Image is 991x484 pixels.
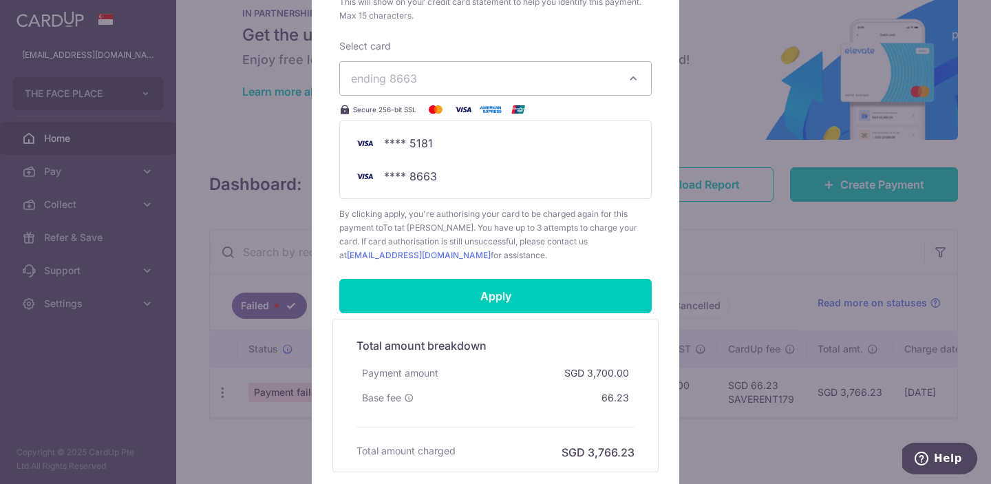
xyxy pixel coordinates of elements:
img: Bank Card [351,135,379,151]
h6: Total amount charged [356,444,456,458]
h5: Total amount breakdown [356,337,635,354]
img: Mastercard [422,101,449,118]
div: Payment amount [356,361,444,386]
div: 66.23 [596,386,635,410]
a: [EMAIL_ADDRESS][DOMAIN_NAME] [347,250,491,260]
label: Select card [339,39,391,53]
iframe: Opens a widget where you can find more information [902,443,977,477]
span: Secure 256-bit SSL [353,104,416,115]
img: Bank Card [351,168,379,185]
span: ending 8663 [351,72,417,85]
input: Apply [339,279,652,313]
div: SGD 3,700.00 [559,361,635,386]
span: By clicking apply, you're authorising your card to be charged again for this payment to . You hav... [339,207,652,262]
span: To tat [PERSON_NAME] [383,222,473,233]
span: Base fee [362,391,401,405]
img: American Express [477,101,504,118]
img: Visa [449,101,477,118]
h6: SGD 3,766.23 [562,444,635,461]
button: ending 8663 [339,61,652,96]
img: UnionPay [504,101,532,118]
